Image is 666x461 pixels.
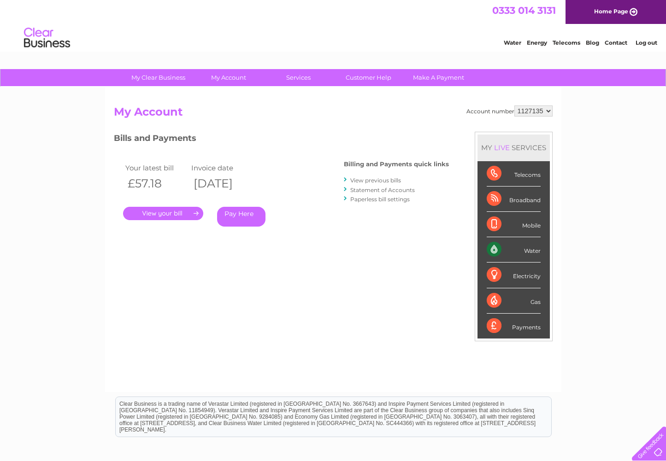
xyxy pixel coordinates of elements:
th: £57.18 [123,174,189,193]
div: Electricity [487,263,541,288]
a: Telecoms [553,39,580,46]
a: Water [504,39,521,46]
div: Telecoms [487,161,541,187]
img: logo.png [24,24,71,52]
a: Energy [527,39,547,46]
a: View previous bills [350,177,401,184]
div: Mobile [487,212,541,237]
h2: My Account [114,105,553,123]
a: Statement of Accounts [350,187,415,193]
div: LIVE [492,143,512,152]
th: [DATE] [189,174,255,193]
div: Account number [466,105,553,117]
h4: Billing and Payments quick links [344,161,449,168]
a: My Account [190,69,266,86]
td: Invoice date [189,162,255,174]
a: Contact [605,39,627,46]
a: Log out [636,39,657,46]
a: 0333 014 3131 [492,5,556,16]
div: Water [487,237,541,263]
div: Payments [487,314,541,338]
h3: Bills and Payments [114,132,449,148]
a: . [123,207,203,220]
div: Broadband [487,187,541,212]
div: MY SERVICES [477,134,550,161]
a: Customer Help [330,69,407,86]
a: Make A Payment [401,69,477,86]
div: Gas [487,288,541,314]
td: Your latest bill [123,162,189,174]
div: Clear Business is a trading name of Verastar Limited (registered in [GEOGRAPHIC_DATA] No. 3667643... [116,5,551,45]
a: Blog [586,39,599,46]
a: Pay Here [217,207,265,227]
a: Services [260,69,336,86]
a: Paperless bill settings [350,196,410,203]
a: My Clear Business [120,69,196,86]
